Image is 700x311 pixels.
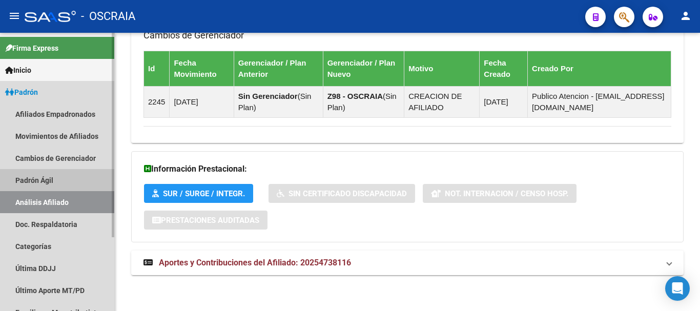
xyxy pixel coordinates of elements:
td: [DATE] [170,86,234,117]
div: Open Intercom Messenger [665,276,690,301]
span: Aportes y Contribuciones del Afiliado: 20254738116 [159,258,351,267]
td: ( ) [234,86,323,117]
span: Not. Internacion / Censo Hosp. [445,189,568,198]
button: Not. Internacion / Censo Hosp. [423,184,577,203]
span: Prestaciones Auditadas [161,216,259,225]
button: SUR / SURGE / INTEGR. [144,184,253,203]
span: Inicio [5,65,31,76]
strong: Sin Gerenciador [238,92,298,100]
th: Fecha Creado [480,51,528,86]
td: CREACION DE AFILIADO [404,86,480,117]
button: Prestaciones Auditadas [144,211,267,230]
span: Padrón [5,87,38,98]
mat-expansion-panel-header: Aportes y Contribuciones del Afiliado: 20254738116 [131,251,684,275]
span: Sin Plan [327,92,397,112]
th: Id [144,51,170,86]
h3: Cambios de Gerenciador [143,28,671,43]
td: 2245 [144,86,170,117]
h3: Información Prestacional: [144,162,671,176]
span: Sin Plan [238,92,312,112]
td: ( ) [323,86,404,117]
td: Publico Atencion - [EMAIL_ADDRESS][DOMAIN_NAME] [528,86,671,117]
span: SUR / SURGE / INTEGR. [163,189,245,198]
span: Sin Certificado Discapacidad [289,189,407,198]
th: Fecha Movimiento [170,51,234,86]
strong: Z98 - OSCRAIA [327,92,383,100]
th: Motivo [404,51,480,86]
mat-icon: menu [8,10,20,22]
th: Creado Por [528,51,671,86]
mat-icon: person [680,10,692,22]
td: [DATE] [480,86,528,117]
th: Gerenciador / Plan Anterior [234,51,323,86]
span: - OSCRAIA [81,5,135,28]
th: Gerenciador / Plan Nuevo [323,51,404,86]
span: Firma Express [5,43,58,54]
button: Sin Certificado Discapacidad [269,184,415,203]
